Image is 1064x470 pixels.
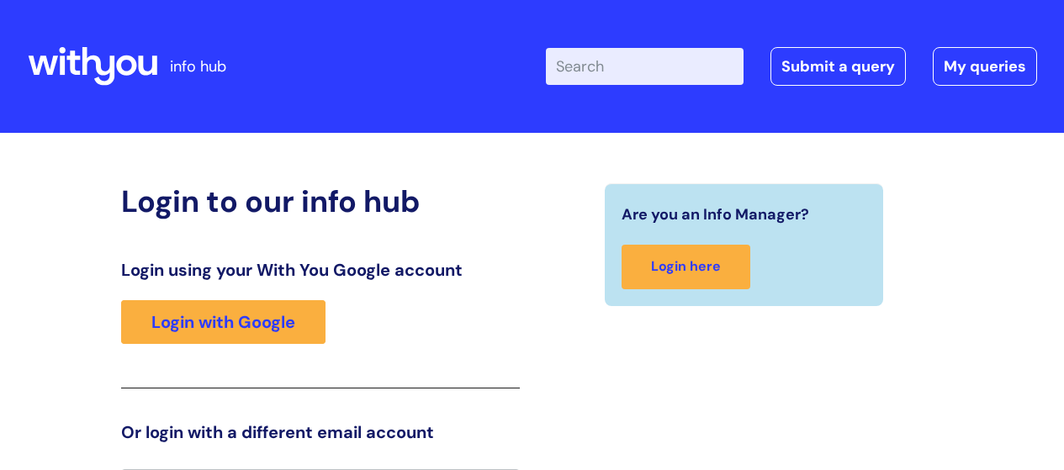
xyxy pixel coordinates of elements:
[121,422,520,442] h3: Or login with a different email account
[121,260,520,280] h3: Login using your With You Google account
[121,300,326,344] a: Login with Google
[170,53,226,80] p: info hub
[622,201,809,228] span: Are you an Info Manager?
[770,47,906,86] a: Submit a query
[622,245,750,289] a: Login here
[546,48,744,85] input: Search
[933,47,1037,86] a: My queries
[121,183,520,219] h2: Login to our info hub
